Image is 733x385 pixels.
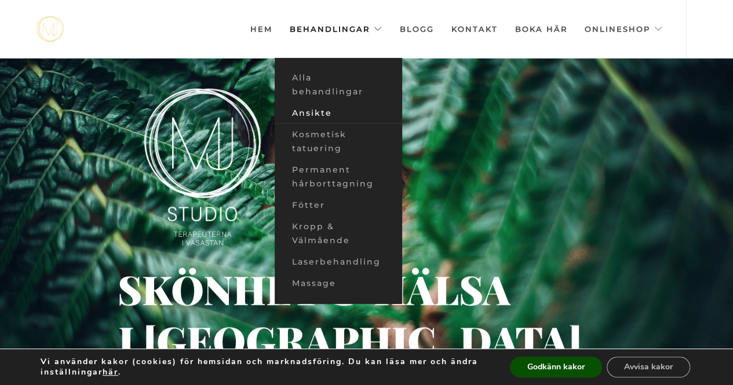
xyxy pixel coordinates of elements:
[118,335,265,347] div: i [GEOGRAPHIC_DATA]
[275,216,402,251] a: Kropp & Välmående
[510,357,602,377] button: Godkänn kakor
[275,67,402,102] a: Alla behandlingar
[275,102,402,124] a: Ansikte
[41,357,486,377] p: Vi använder kakor (cookies) för hemsidan och marknadsföring. Du kan läsa mer och ändra inställnin...
[103,367,118,377] button: här
[275,273,402,294] a: Massage
[37,16,64,42] a: mjstudio mjstudio mjstudio
[607,357,690,377] button: Avvisa kakor
[275,195,402,216] a: Fötter
[275,124,402,159] a: Kosmetisk tatuering
[37,16,64,42] img: mjstudio
[275,159,402,195] a: Permanent hårborttagning
[275,251,402,273] a: Laserbehandling
[118,284,435,294] div: Skönhet & hälsa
